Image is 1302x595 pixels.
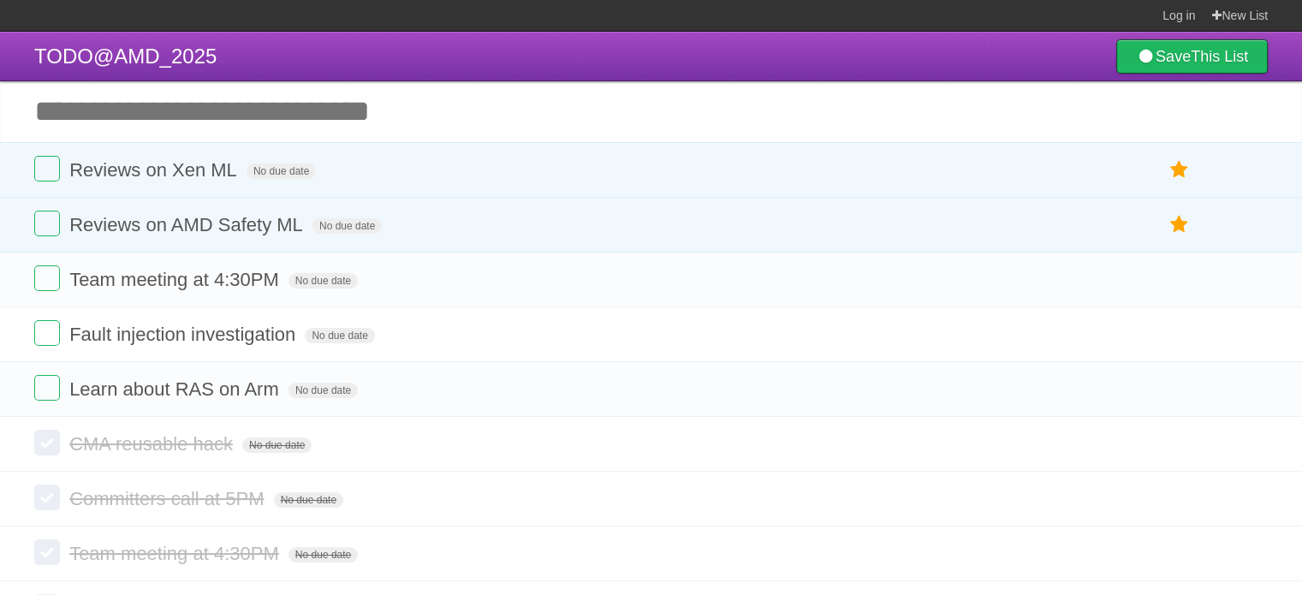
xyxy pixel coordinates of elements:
span: Team meeting at 4:30PM [69,543,283,564]
span: Fault injection investigation [69,324,300,345]
span: TODO@AMD_2025 [34,45,217,68]
label: Done [34,485,60,510]
span: No due date [274,492,343,508]
label: Done [34,539,60,565]
span: No due date [312,218,382,234]
label: Star task [1163,211,1196,239]
a: SaveThis List [1116,39,1268,74]
label: Done [34,375,60,401]
span: Reviews on Xen ML [69,159,241,181]
label: Done [34,156,60,181]
span: No due date [288,273,358,289]
span: Committers call at 5PM [69,488,268,509]
span: No due date [305,328,374,343]
span: No due date [288,547,358,562]
span: CMA reusable hack [69,433,237,455]
label: Done [34,320,60,346]
span: Reviews on AMD Safety ML [69,214,307,235]
span: Team meeting at 4:30PM [69,269,283,290]
span: No due date [288,383,358,398]
span: No due date [247,164,316,179]
label: Done [34,430,60,455]
b: This List [1191,48,1248,65]
label: Done [34,265,60,291]
label: Star task [1163,156,1196,184]
span: Learn about RAS on Arm [69,378,283,400]
span: No due date [242,437,312,453]
label: Done [34,211,60,236]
